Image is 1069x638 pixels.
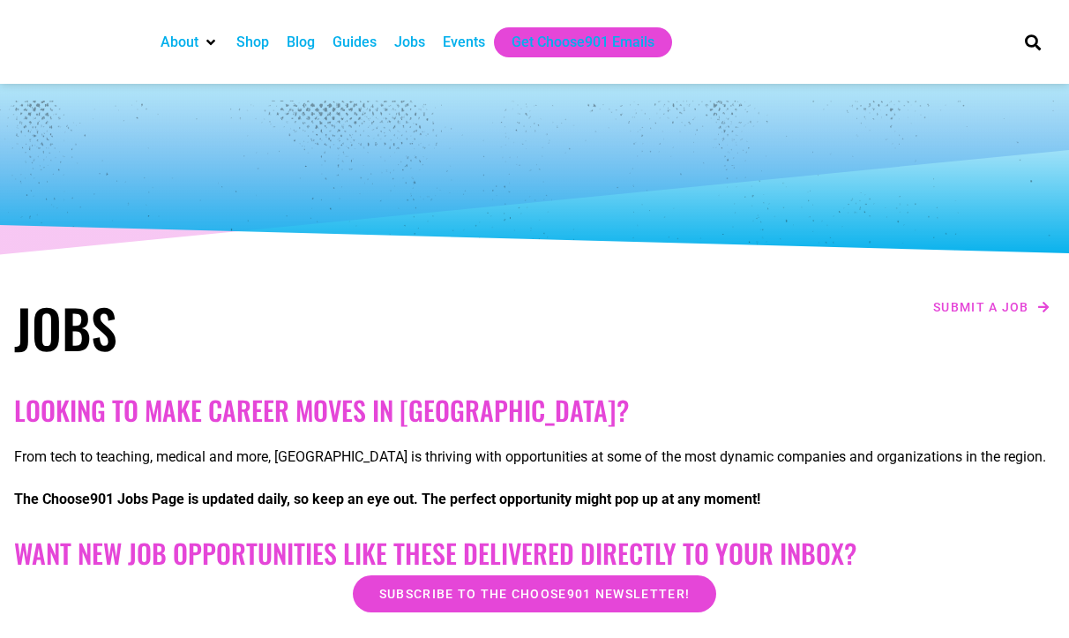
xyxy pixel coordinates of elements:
nav: Main nav [152,27,995,57]
h1: Jobs [14,296,526,359]
div: About [152,27,228,57]
h2: Want New Job Opportunities like these Delivered Directly to your Inbox? [14,537,1055,569]
a: Subscribe to the Choose901 newsletter! [353,575,716,612]
h2: Looking to make career moves in [GEOGRAPHIC_DATA]? [14,394,1055,426]
a: Guides [333,32,377,53]
a: Shop [236,32,269,53]
p: From tech to teaching, medical and more, [GEOGRAPHIC_DATA] is thriving with opportunities at some... [14,447,1055,468]
a: Blog [287,32,315,53]
a: Submit a job [928,296,1055,319]
a: About [161,32,198,53]
span: Submit a job [933,301,1029,313]
strong: The Choose901 Jobs Page is updated daily, so keep an eye out. The perfect opportunity might pop u... [14,491,760,507]
div: Search [1019,27,1048,56]
a: Get Choose901 Emails [512,32,654,53]
span: Subscribe to the Choose901 newsletter! [379,588,690,600]
a: Jobs [394,32,425,53]
a: Events [443,32,485,53]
